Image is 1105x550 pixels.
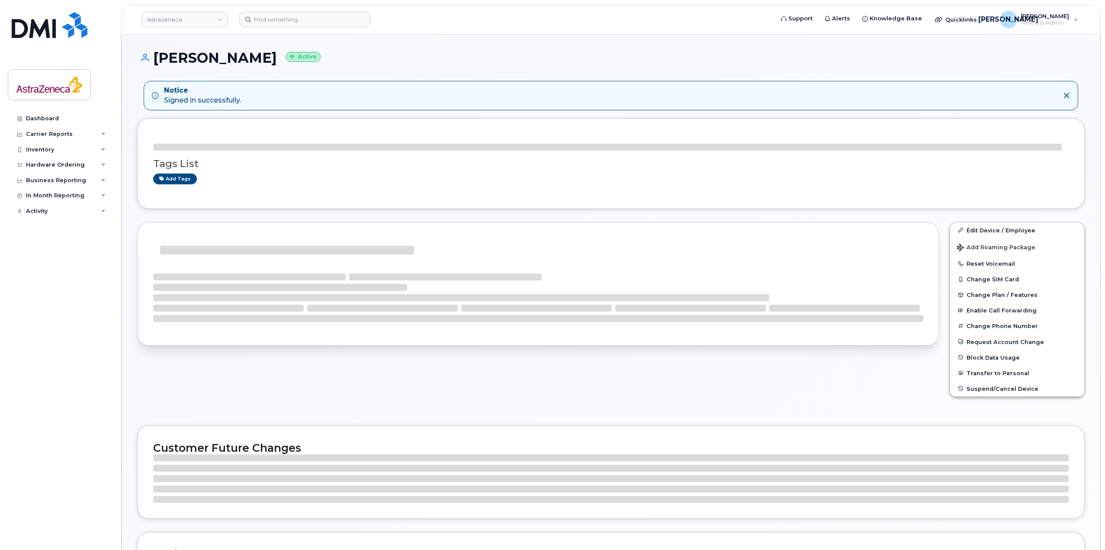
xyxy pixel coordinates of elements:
[950,238,1084,256] button: Add Roaming Package
[153,441,1069,454] h2: Customer Future Changes
[164,86,241,96] strong: Notice
[137,50,1085,65] h1: [PERSON_NAME]
[967,307,1037,314] span: Enable Call Forwarding
[967,385,1038,392] span: Suspend/Cancel Device
[950,365,1084,381] button: Transfer to Personal
[950,271,1084,287] button: Change SIM Card
[950,287,1084,302] button: Change Plan / Features
[950,302,1084,318] button: Enable Call Forwarding
[950,256,1084,271] button: Reset Voicemail
[153,174,197,184] a: Add tags
[950,334,1084,350] button: Request Account Change
[957,244,1035,252] span: Add Roaming Package
[967,292,1038,298] span: Change Plan / Features
[950,350,1084,365] button: Block Data Usage
[153,158,1069,169] h3: Tags List
[164,86,241,106] div: Signed in successfully.
[950,318,1084,334] button: Change Phone Number
[950,381,1084,396] button: Suspend/Cancel Device
[950,222,1084,238] a: Edit Device / Employee
[286,52,321,62] small: Active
